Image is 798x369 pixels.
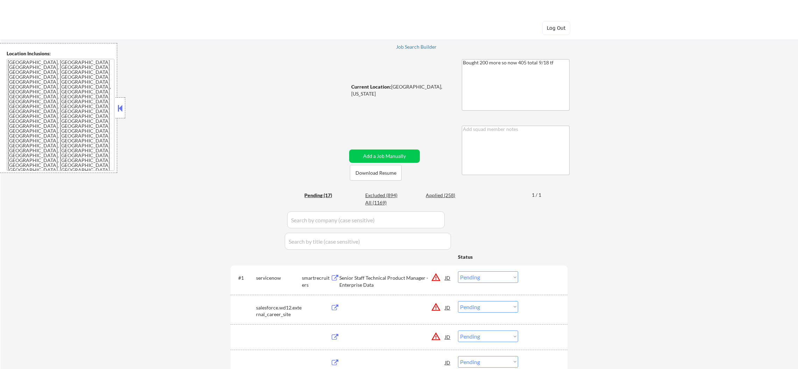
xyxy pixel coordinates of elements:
div: Job Search Builder [396,44,437,49]
div: Excluded (894) [365,192,400,199]
input: Search by title (case sensitive) [285,233,451,250]
strong: Current Location: [351,84,391,90]
div: smartrecruiters [302,274,331,288]
div: Applied (258) [426,192,461,199]
input: Search by company (case sensitive) [287,211,445,228]
button: Download Resume [350,165,402,181]
div: All (1169) [365,199,400,206]
button: Add a Job Manually [349,149,420,163]
button: Log Out [542,21,570,35]
div: servicenow [256,274,302,281]
div: JD [444,356,451,369]
div: Pending (17) [304,192,339,199]
div: JD [444,330,451,343]
div: JD [444,301,451,314]
div: JD [444,271,451,284]
button: warning_amber [431,272,441,282]
div: Location Inclusions: [7,50,114,57]
div: Senior Staff Technical Product Manager - Enterprise Data [339,274,445,288]
button: warning_amber [431,332,441,341]
a: Job Search Builder [396,44,437,51]
div: Status [458,250,518,263]
div: [GEOGRAPHIC_DATA], [US_STATE] [351,83,450,97]
div: #1 [238,274,250,281]
div: 1 / 1 [532,192,548,199]
button: warning_amber [431,302,441,312]
div: salesforce.wd12.external_career_site [256,304,302,318]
